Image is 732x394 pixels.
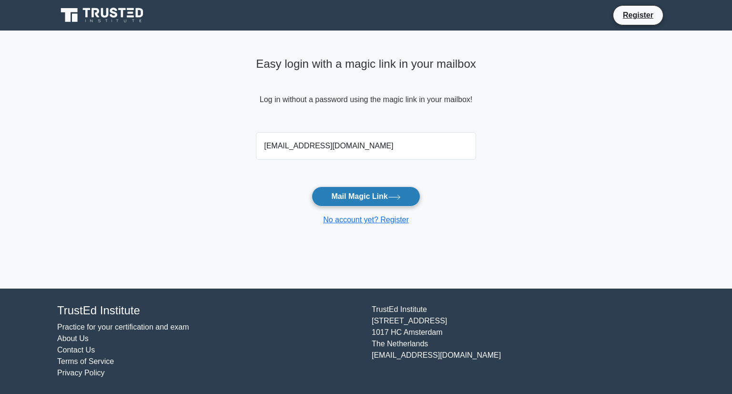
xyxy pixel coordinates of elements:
[57,304,360,318] h4: TrustEd Institute
[312,187,420,207] button: Mail Magic Link
[617,9,659,21] a: Register
[57,346,95,354] a: Contact Us
[256,132,476,160] input: Email
[57,334,89,342] a: About Us
[57,369,105,377] a: Privacy Policy
[256,53,476,128] div: Log in without a password using the magic link in your mailbox!
[57,357,114,365] a: Terms of Service
[256,57,476,71] h4: Easy login with a magic link in your mailbox
[57,323,189,331] a: Practice for your certification and exam
[323,216,409,224] a: No account yet? Register
[366,304,681,379] div: TrustEd Institute [STREET_ADDRESS] 1017 HC Amsterdam The Netherlands [EMAIL_ADDRESS][DOMAIN_NAME]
